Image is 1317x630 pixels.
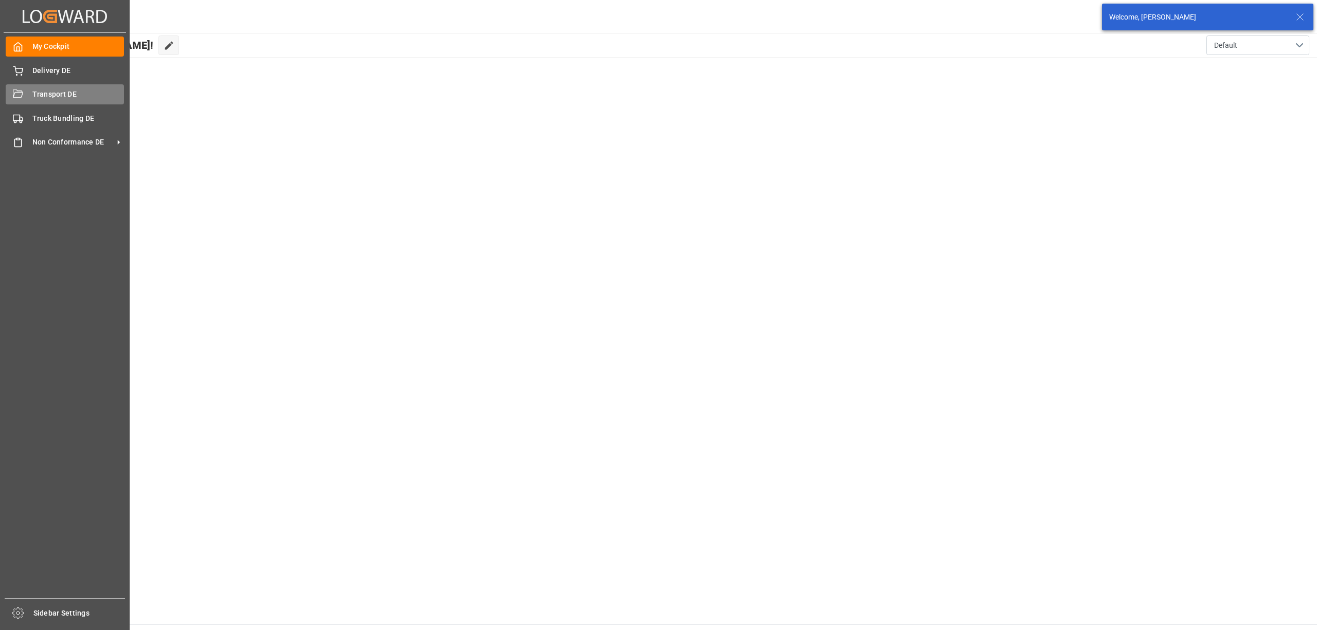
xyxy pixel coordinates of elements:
[6,37,124,57] a: My Cockpit
[32,137,114,148] span: Non Conformance DE
[6,84,124,104] a: Transport DE
[32,113,124,124] span: Truck Bundling DE
[32,65,124,76] span: Delivery DE
[33,608,126,619] span: Sidebar Settings
[6,108,124,128] a: Truck Bundling DE
[1206,35,1309,55] button: open menu
[6,60,124,80] a: Delivery DE
[1214,40,1237,51] span: Default
[1109,12,1286,23] div: Welcome, [PERSON_NAME]
[32,41,124,52] span: My Cockpit
[32,89,124,100] span: Transport DE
